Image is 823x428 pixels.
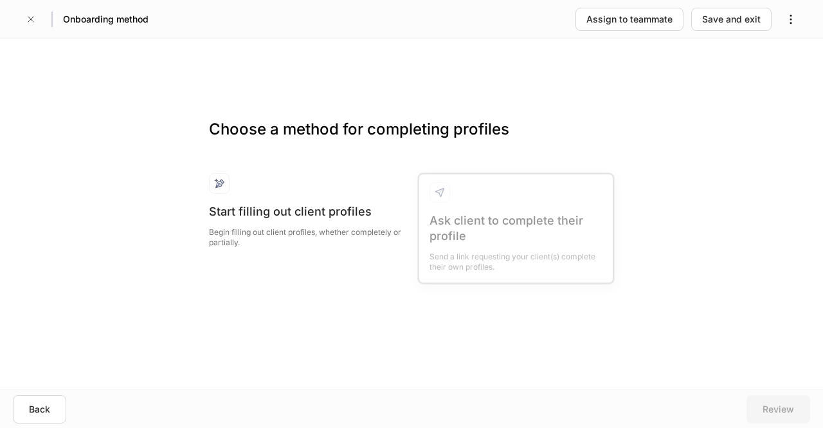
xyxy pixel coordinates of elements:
[746,395,810,423] button: Review
[209,119,614,160] h3: Choose a method for completing profiles
[763,403,794,416] div: Review
[586,13,673,26] div: Assign to teammate
[63,13,149,26] h5: Onboarding method
[691,8,772,31] button: Save and exit
[209,204,405,219] div: Start filling out client profiles
[209,219,405,248] div: Begin filling out client profiles, whether completely or partially.
[29,403,50,416] div: Back
[702,13,761,26] div: Save and exit
[13,395,66,423] button: Back
[575,8,683,31] button: Assign to teammate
